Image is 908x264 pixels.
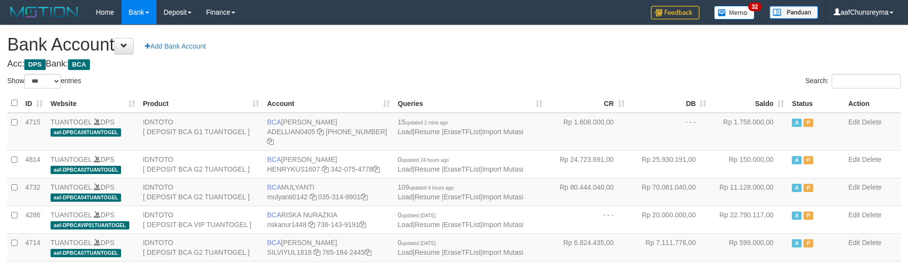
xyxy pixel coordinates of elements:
[546,206,629,233] td: - - -
[444,165,480,173] a: EraseTFList
[263,206,394,233] td: RISKA NURAZKIA 736-143-9191
[792,211,802,220] span: Active
[482,128,524,136] a: Import Mutasi
[398,118,523,136] span: | | |
[51,221,129,229] span: aaf-DPBCAVIP01TUANTOGEL
[47,113,139,151] td: DPS
[359,221,366,229] a: Copy 7361439191 to clipboard
[482,248,524,256] a: Import Mutasi
[415,248,440,256] a: Resume
[444,221,480,229] a: EraseTFList
[322,165,329,173] a: Copy HENRYKUS1607 to clipboard
[546,178,629,206] td: Rp 80.444.040,00
[51,118,92,126] a: TUANTOGEL
[398,183,523,201] span: | | |
[415,193,440,201] a: Resume
[444,128,480,136] a: EraseTFList
[51,249,121,257] span: aaf-DPBCA07TUANTOGEL
[803,184,813,192] span: Paused
[844,94,901,113] th: Action
[47,206,139,233] td: DPS
[21,113,47,151] td: 4715
[365,248,371,256] a: Copy 7651842445 to clipboard
[402,213,436,218] span: updated [DATE]
[267,128,315,136] a: ADELLIAN0405
[263,233,394,261] td: [PERSON_NAME] 765-184-2445
[139,150,263,178] td: IDNTOTO [ DEPOSIT BCA G2 TUANTOGEL ]
[792,239,802,247] span: Active
[629,178,711,206] td: Rp 70.061.040,00
[482,193,524,201] a: Import Mutasi
[748,2,761,11] span: 32
[21,233,47,261] td: 4714
[788,94,844,113] th: Status
[7,74,81,88] label: Show entries
[415,221,440,229] a: Resume
[24,74,61,88] select: Showentries
[848,239,860,246] a: Edit
[710,113,788,151] td: Rp 1.758.000,00
[398,156,449,163] span: 0
[832,74,901,88] input: Search:
[263,94,394,113] th: Account: activate to sort column ascending
[47,178,139,206] td: DPS
[310,193,316,201] a: Copy mulyanti0142 to clipboard
[68,59,90,70] span: BCA
[139,178,263,206] td: IDNTOTO [ DEPOSIT BCA G2 TUANTOGEL ]
[139,38,212,54] a: Add Bank Account
[47,150,139,178] td: DPS
[398,211,436,219] span: 0
[848,183,860,191] a: Edit
[51,194,121,202] span: aaf-DPBCA04TUANTOGEL
[24,59,46,70] span: DPS
[803,239,813,247] span: Paused
[402,158,449,163] span: updated 24 hours ago
[267,118,281,126] span: BCA
[308,221,315,229] a: Copy riskanur1448 to clipboard
[409,185,454,191] span: updated 4 hours ago
[398,239,436,246] span: 0
[848,211,860,219] a: Edit
[792,119,802,127] span: Active
[51,166,121,174] span: aaf-DPBCA02TUANTOGEL
[444,248,480,256] a: EraseTFList
[482,221,524,229] a: Import Mutasi
[629,150,711,178] td: Rp 25.930.191,00
[398,239,523,256] span: | | |
[394,94,546,113] th: Queries: activate to sort column ascending
[51,239,92,246] a: TUANTOGEL
[51,211,92,219] a: TUANTOGEL
[21,94,47,113] th: ID: activate to sort column ascending
[862,156,881,163] a: Delete
[710,206,788,233] td: Rp 22.790.117,00
[47,94,139,113] th: Website: activate to sort column ascending
[546,113,629,151] td: Rp 1.608.000,00
[267,211,281,219] span: BCA
[267,193,307,201] a: mulyanti0142
[710,150,788,178] td: Rp 150.000,00
[317,128,324,136] a: Copy ADELLIAN0405 to clipboard
[629,233,711,261] td: Rp 7.111.776,00
[803,211,813,220] span: Paused
[398,118,448,126] span: 15
[482,165,524,173] a: Import Mutasi
[415,128,440,136] a: Resume
[398,221,413,229] a: Load
[267,221,306,229] a: riskanur1448
[139,113,263,151] td: IDNTOTO [ DEPOSIT BCA G1 TUANTOGEL ]
[629,94,711,113] th: DB: activate to sort column ascending
[398,165,413,173] a: Load
[314,248,320,256] a: Copy SILVIYUL1818 to clipboard
[47,233,139,261] td: DPS
[862,118,881,126] a: Delete
[546,150,629,178] td: Rp 24.723.691,00
[139,233,263,261] td: IDNTOTO [ DEPOSIT BCA G2 TUANTOGEL ]
[7,5,81,19] img: MOTION_logo.png
[714,6,755,19] img: Button%20Memo.svg
[546,233,629,261] td: Rp 6.824.435,00
[398,193,413,201] a: Load
[803,156,813,164] span: Paused
[51,128,121,137] span: aaf-DPBCA08TUANTOGEL
[710,233,788,261] td: Rp 599.000,00
[629,206,711,233] td: Rp 20.000.000,00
